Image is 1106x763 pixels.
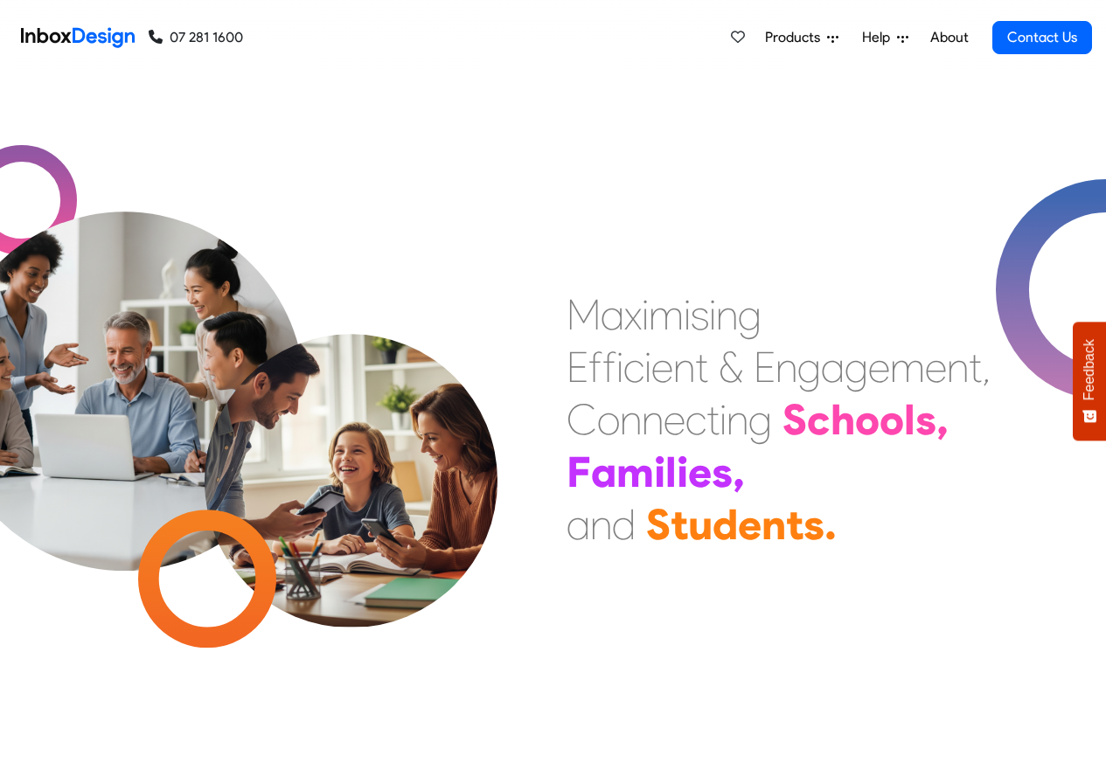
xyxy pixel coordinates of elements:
div: Maximising Efficient & Engagement, Connecting Schools, Families, and Students. [567,288,991,551]
div: u [688,498,713,551]
div: & [719,341,743,393]
div: c [807,393,831,446]
div: e [651,341,673,393]
div: i [709,288,716,341]
div: d [713,498,738,551]
div: i [654,446,665,498]
div: n [673,341,695,393]
div: n [642,393,664,446]
div: n [776,341,797,393]
div: f [588,341,602,393]
div: o [880,393,904,446]
div: n [590,498,612,551]
div: n [947,341,969,393]
div: t [695,341,708,393]
div: E [754,341,776,393]
div: S [646,498,671,551]
div: . [824,498,837,551]
img: parents_with_child.png [168,261,534,628]
div: t [706,393,720,446]
div: e [868,341,890,393]
div: e [925,341,947,393]
a: Products [758,20,845,55]
div: , [982,341,991,393]
div: c [685,393,706,446]
div: s [803,498,824,551]
div: i [677,446,688,498]
div: M [567,288,601,341]
div: e [688,446,712,498]
div: x [624,288,642,341]
div: o [855,393,880,446]
div: n [620,393,642,446]
div: o [597,393,620,446]
span: Help [862,27,897,48]
div: g [797,341,821,393]
div: i [684,288,691,341]
div: a [601,288,624,341]
div: , [733,446,745,498]
div: i [616,341,623,393]
div: m [890,341,925,393]
div: g [738,288,762,341]
div: m [616,446,654,498]
div: E [567,341,588,393]
div: C [567,393,597,446]
div: t [969,341,982,393]
a: About [925,20,973,55]
div: m [649,288,684,341]
div: s [915,393,936,446]
div: s [712,446,733,498]
div: d [612,498,636,551]
div: t [786,498,803,551]
div: f [602,341,616,393]
div: n [716,288,738,341]
div: h [831,393,855,446]
div: F [567,446,591,498]
div: l [665,446,677,498]
div: l [904,393,915,446]
div: , [936,393,949,446]
div: a [567,498,590,551]
span: Feedback [1082,339,1097,400]
div: i [642,288,649,341]
div: n [727,393,748,446]
span: Products [765,27,827,48]
div: i [720,393,727,446]
div: e [738,498,762,551]
button: Feedback - Show survey [1073,322,1106,440]
div: a [591,446,616,498]
div: n [762,498,786,551]
div: S [783,393,807,446]
div: e [664,393,685,446]
div: c [623,341,644,393]
a: Help [855,20,915,55]
div: g [845,341,868,393]
div: s [691,288,709,341]
a: Contact Us [992,21,1092,54]
div: a [821,341,845,393]
div: g [748,393,772,446]
a: 07 281 1600 [149,27,243,48]
div: t [671,498,688,551]
div: i [644,341,651,393]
